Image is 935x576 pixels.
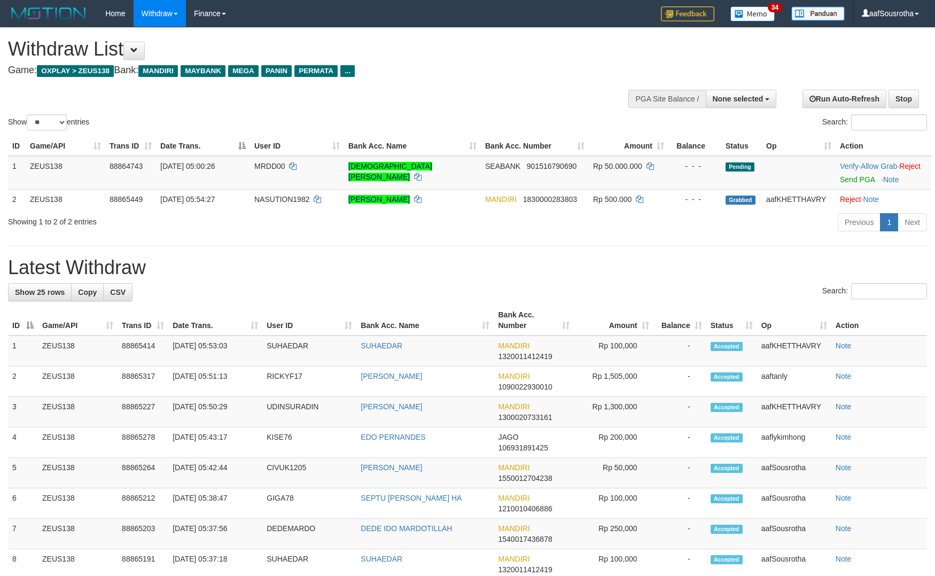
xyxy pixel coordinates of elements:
td: 1 [8,336,38,367]
td: ZEUS138 [38,336,118,367]
span: Copy 1300020733161 to clipboard [498,413,552,422]
td: 88865227 [118,397,168,427]
a: CSV [103,283,133,301]
td: aafKHETTHAVRY [757,336,831,367]
a: SUHAEDAR [361,555,402,563]
select: Showentries [27,114,67,130]
span: Copy 1550012704238 to clipboard [498,474,552,482]
div: - - - [673,161,717,172]
span: None selected [713,95,763,103]
th: User ID: activate to sort column ascending [250,136,344,156]
td: Rp 200,000 [574,427,653,458]
td: 88865414 [118,336,168,367]
td: Rp 100,000 [574,488,653,519]
a: [DEMOGRAPHIC_DATA][PERSON_NAME] [348,162,432,181]
img: Button%20Memo.svg [730,6,775,21]
input: Search: [851,114,927,130]
td: 88865278 [118,427,168,458]
span: Accepted [711,464,743,473]
td: 6 [8,488,38,519]
td: Rp 100,000 [574,336,653,367]
span: CSV [110,288,126,297]
td: 88865317 [118,367,168,397]
td: ZEUS138 [38,519,118,549]
h4: Game: Bank: [8,65,613,76]
th: Amount: activate to sort column ascending [574,305,653,336]
th: Status: activate to sort column ascending [706,305,757,336]
button: None selected [706,90,777,108]
h1: Withdraw List [8,38,613,60]
a: EDO PERNANDES [361,433,425,441]
a: Copy [71,283,104,301]
td: - [653,397,706,427]
th: ID [8,136,26,156]
span: MANDIRI [498,341,529,350]
div: - - - [673,194,717,205]
span: MANDIRI [498,463,529,472]
td: [DATE] 05:42:44 [168,458,262,488]
span: Accepted [711,433,743,442]
td: · · [836,156,931,190]
td: 3 [8,397,38,427]
th: Bank Acc. Name: activate to sort column ascending [356,305,494,336]
span: Rp 500.000 [593,195,632,204]
a: Stop [889,90,919,108]
td: · [836,189,931,209]
input: Search: [851,283,927,299]
td: aaftanly [757,367,831,397]
span: PANIN [261,65,292,77]
th: Balance: activate to sort column ascending [653,305,706,336]
span: MANDIRI [498,524,529,533]
td: UDINSURADIN [262,397,356,427]
th: ID: activate to sort column descending [8,305,38,336]
span: MANDIRI [138,65,178,77]
span: MRDD00 [254,162,285,170]
td: ZEUS138 [38,367,118,397]
span: Copy 1320011412419 to clipboard [498,565,552,574]
td: aafSousrotha [757,458,831,488]
a: Run Auto-Refresh [802,90,886,108]
td: - [653,458,706,488]
td: aafKHETTHAVRY [757,397,831,427]
td: SUHAEDAR [262,336,356,367]
th: Op: activate to sort column ascending [762,136,836,156]
span: MANDIRI [498,372,529,380]
td: Rp 250,000 [574,519,653,549]
td: 7 [8,519,38,549]
span: SEABANK [485,162,520,170]
td: ZEUS138 [26,189,105,209]
th: Status [721,136,762,156]
td: - [653,488,706,519]
span: 34 [768,3,782,12]
td: Rp 1,300,000 [574,397,653,427]
span: [DATE] 05:00:26 [160,162,215,170]
th: Bank Acc. Number: activate to sort column ascending [494,305,573,336]
td: ZEUS138 [38,427,118,458]
td: - [653,427,706,458]
span: · [861,162,899,170]
th: User ID: activate to sort column ascending [262,305,356,336]
a: Note [836,463,852,472]
a: [PERSON_NAME] [361,463,422,472]
img: panduan.png [791,6,845,21]
span: OXPLAY > ZEUS138 [37,65,114,77]
span: Accepted [711,494,743,503]
td: 4 [8,427,38,458]
label: Show entries [8,114,89,130]
td: ZEUS138 [38,488,118,519]
span: JAGO [498,433,518,441]
th: Date Trans.: activate to sort column ascending [168,305,262,336]
a: Reject [899,162,921,170]
span: Copy 1830000283803 to clipboard [523,195,577,204]
th: Op: activate to sort column ascending [757,305,831,336]
td: [DATE] 05:50:29 [168,397,262,427]
a: Show 25 rows [8,283,72,301]
label: Search: [822,283,927,299]
td: 1 [8,156,26,190]
span: MANDIRI [498,555,529,563]
th: Game/API: activate to sort column ascending [26,136,105,156]
label: Search: [822,114,927,130]
th: Bank Acc. Number: activate to sort column ascending [481,136,589,156]
span: Accepted [711,372,743,382]
th: Game/API: activate to sort column ascending [38,305,118,336]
